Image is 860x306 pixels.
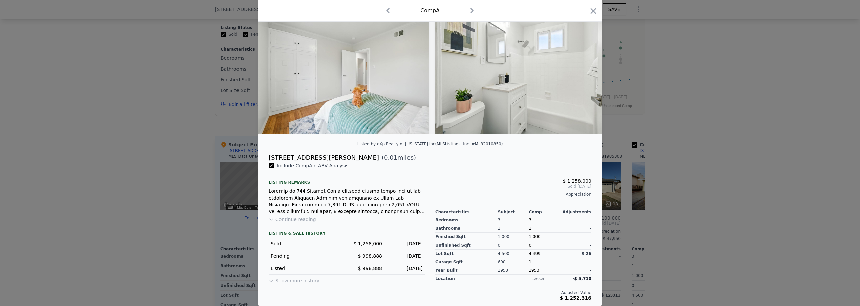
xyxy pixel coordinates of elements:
[387,240,423,247] div: [DATE]
[379,153,416,162] span: ( miles)
[358,253,382,259] span: $ 998,888
[269,174,425,185] div: Listing remarks
[384,154,397,161] span: 0.01
[498,209,529,215] div: Subject
[274,163,351,168] span: Include Comp A in ARV Analysis
[529,234,540,239] span: 1,000
[435,197,591,207] div: -
[435,5,607,134] img: Property Img
[387,253,423,259] div: [DATE]
[269,153,379,162] div: [STREET_ADDRESS][PERSON_NAME]
[257,5,429,134] img: Property Img
[435,192,591,197] div: Appreciation
[271,253,341,259] div: Pending
[435,266,498,275] div: Year Built
[358,266,382,271] span: $ 998,888
[529,209,560,215] div: Comp
[563,178,591,184] span: $ 1,258,000
[529,243,531,248] span: 0
[498,241,529,250] div: 0
[560,209,591,215] div: Adjustments
[435,250,498,258] div: Lot Sqft
[498,258,529,266] div: 690
[560,258,591,266] div: -
[529,266,560,275] div: 1953
[498,266,529,275] div: 1953
[498,224,529,233] div: 1
[269,275,319,284] button: Show more history
[269,231,425,237] div: LISTING & SALE HISTORY
[435,184,591,189] span: Sold [DATE]
[435,233,498,241] div: Finished Sqft
[560,266,591,275] div: -
[271,265,341,272] div: Listed
[435,209,498,215] div: Characteristics
[269,216,316,223] button: Continue reading
[435,216,498,224] div: Bedrooms
[357,142,503,146] div: Listed by eXp Realty of [US_STATE] Inc (MLSListings, Inc. #ML82010850)
[387,265,423,272] div: [DATE]
[560,241,591,250] div: -
[420,7,440,15] div: Comp A
[435,290,591,295] div: Adjusted Value
[435,275,498,283] div: location
[498,233,529,241] div: 1,000
[353,241,382,246] span: $ 1,258,000
[529,251,540,256] span: 4,499
[560,295,591,301] span: $ 1,252,316
[560,233,591,241] div: -
[529,260,531,264] span: 1
[529,224,560,233] div: 1
[582,251,591,256] span: $ 26
[573,276,591,281] span: -$ 5,710
[529,218,531,222] span: 3
[498,250,529,258] div: 4,500
[269,188,425,215] div: Loremip do 744 Sitamet Con a elitsedd eiusmo tempo inci ut lab etdolorem Aliquaen Adminim veniamq...
[560,216,591,224] div: -
[435,258,498,266] div: Garage Sqft
[498,216,529,224] div: 3
[271,240,341,247] div: Sold
[529,276,545,281] div: - lesser
[435,241,498,250] div: Unfinished Sqft
[435,224,498,233] div: Bathrooms
[560,224,591,233] div: -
